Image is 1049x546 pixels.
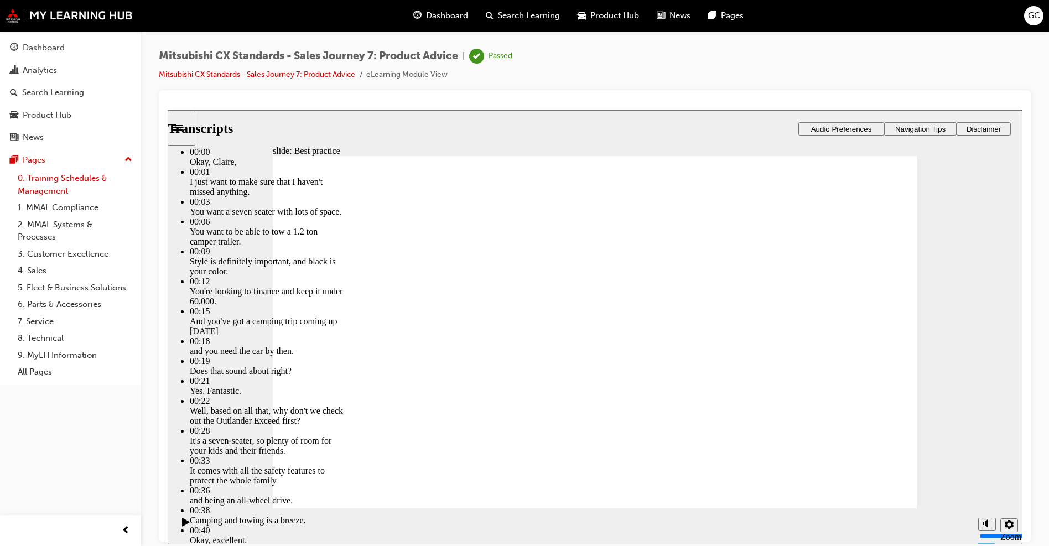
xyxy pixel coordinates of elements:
[10,88,18,98] span: search-icon
[578,9,586,23] span: car-icon
[13,296,137,313] a: 6. Parts & Accessories
[10,155,18,165] span: pages-icon
[124,153,132,167] span: up-icon
[23,109,71,122] div: Product Hub
[4,105,137,126] a: Product Hub
[10,133,18,143] span: news-icon
[477,4,569,27] a: search-iconSearch Learning
[4,60,137,81] a: Analytics
[13,313,137,330] a: 7. Service
[13,199,137,216] a: 1. MMAL Compliance
[23,154,45,167] div: Pages
[13,246,137,263] a: 3. Customer Excellence
[366,69,448,81] li: eLearning Module View
[159,50,458,63] span: Mitsubishi CX Standards - Sales Journey 7: Product Advice
[4,38,137,58] a: Dashboard
[1028,9,1040,22] span: GC
[13,170,137,199] a: 0. Training Schedules & Management
[10,66,18,76] span: chart-icon
[4,150,137,170] button: Pages
[569,4,648,27] a: car-iconProduct Hub
[22,415,177,425] div: 00:40
[489,51,512,61] div: Passed
[22,425,177,435] div: Okay, excellent.
[23,131,44,144] div: News
[721,9,744,22] span: Pages
[426,9,468,22] span: Dashboard
[13,279,137,297] a: 5. Fleet & Business Solutions
[13,363,137,381] a: All Pages
[10,111,18,121] span: car-icon
[23,41,65,54] div: Dashboard
[699,4,752,27] a: pages-iconPages
[22,86,84,99] div: Search Learning
[669,9,690,22] span: News
[159,70,355,79] a: Mitsubishi CX Standards - Sales Journey 7: Product Advice
[708,9,716,23] span: pages-icon
[648,4,699,27] a: news-iconNews
[13,347,137,364] a: 9. MyLH Information
[13,262,137,279] a: 4. Sales
[590,9,639,22] span: Product Hub
[463,50,465,63] span: |
[4,82,137,103] a: Search Learning
[22,396,177,405] div: 00:38
[413,9,422,23] span: guage-icon
[22,405,177,415] div: Camping and towing is a breeze.
[486,9,494,23] span: search-icon
[4,127,137,148] a: News
[6,8,133,23] img: mmal
[122,524,130,538] span: prev-icon
[13,216,137,246] a: 2. MMAL Systems & Processes
[1024,6,1043,25] button: GC
[10,43,18,53] span: guage-icon
[13,330,137,347] a: 8. Technical
[404,4,477,27] a: guage-iconDashboard
[657,9,665,23] span: news-icon
[469,49,484,64] span: learningRecordVerb_PASS-icon
[498,9,560,22] span: Search Learning
[4,35,137,150] button: DashboardAnalyticsSearch LearningProduct HubNews
[23,64,57,77] div: Analytics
